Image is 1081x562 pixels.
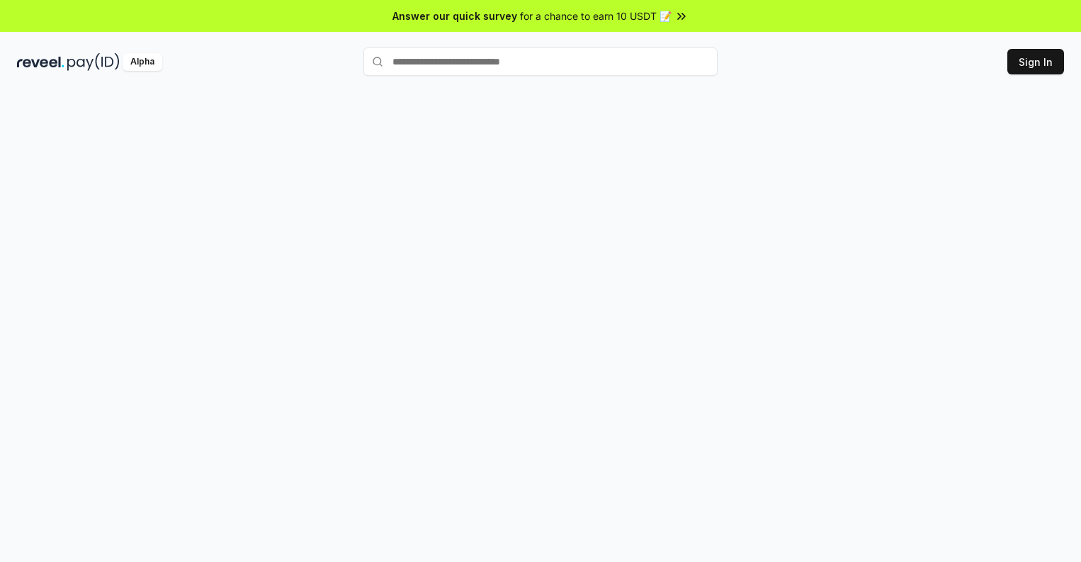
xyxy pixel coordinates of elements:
[1007,49,1064,74] button: Sign In
[123,53,162,71] div: Alpha
[67,53,120,71] img: pay_id
[520,9,672,23] span: for a chance to earn 10 USDT 📝
[392,9,517,23] span: Answer our quick survey
[17,53,64,71] img: reveel_dark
